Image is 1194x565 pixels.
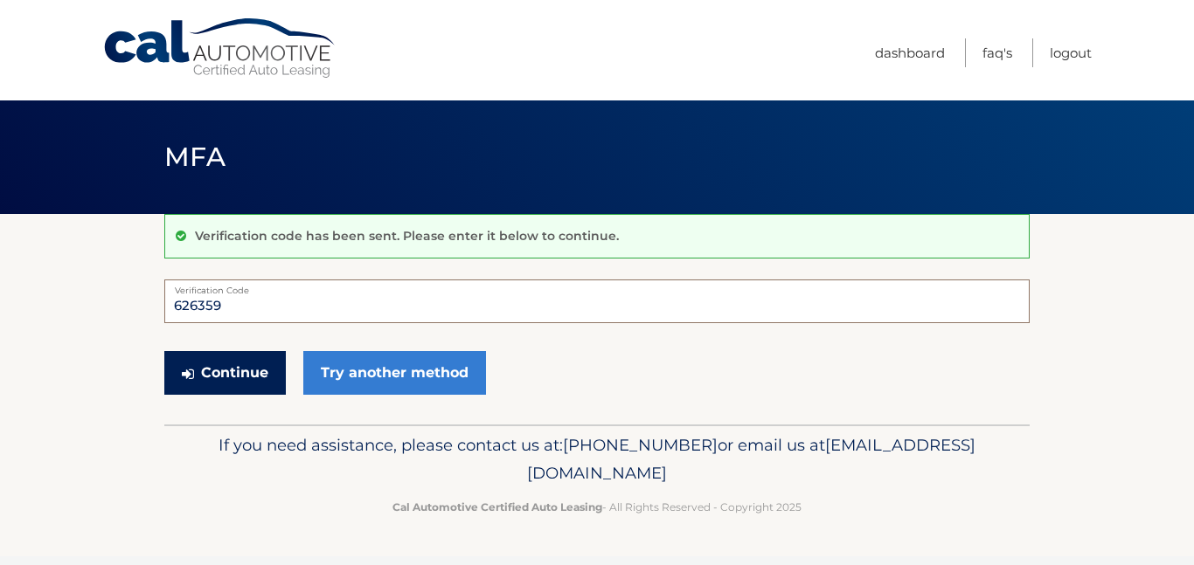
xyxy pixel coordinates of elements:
[164,279,1030,323] input: Verification Code
[563,435,718,455] span: [PHONE_NUMBER]
[527,435,975,483] span: [EMAIL_ADDRESS][DOMAIN_NAME]
[164,279,1030,293] label: Verification Code
[164,141,226,173] span: MFA
[875,38,945,67] a: Dashboard
[303,351,486,395] a: Try another method
[1050,38,1092,67] a: Logout
[176,498,1018,516] p: - All Rights Reserved - Copyright 2025
[195,228,619,244] p: Verification code has been sent. Please enter it below to continue.
[176,431,1018,487] p: If you need assistance, please contact us at: or email us at
[392,500,602,513] strong: Cal Automotive Certified Auto Leasing
[982,38,1012,67] a: FAQ's
[102,17,338,79] a: Cal Automotive
[164,351,286,395] button: Continue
